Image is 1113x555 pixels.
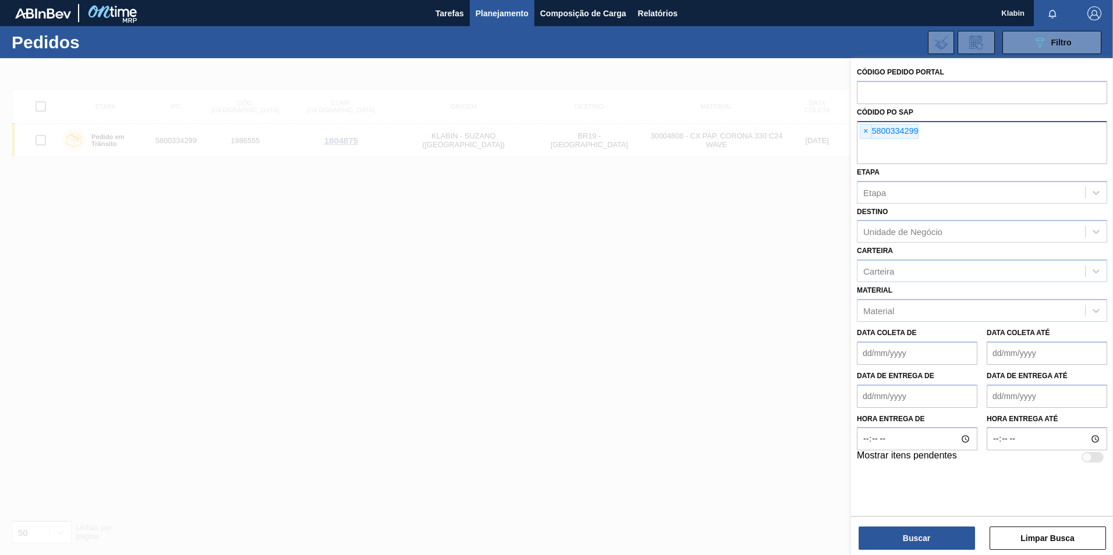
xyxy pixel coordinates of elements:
[987,372,1068,380] label: Data de Entrega até
[540,6,626,20] span: Composição de Carga
[12,35,186,49] h1: Pedidos
[857,329,916,337] label: Data coleta de
[857,208,888,216] label: Destino
[857,168,880,176] label: Etapa
[1087,6,1101,20] img: Logout
[987,329,1050,337] label: Data coleta até
[1034,5,1071,22] button: Notificações
[860,124,871,138] span: ×
[863,187,886,197] div: Etapa
[863,227,942,237] div: Unidade de Negócio
[857,247,893,255] label: Carteira
[987,385,1107,408] input: dd/mm/yyyy
[863,266,894,276] div: Carteira
[857,450,957,464] label: Mostrar itens pendentes
[987,411,1107,428] label: Hora entrega até
[1051,38,1072,47] span: Filtro
[857,286,892,294] label: Material
[987,341,1107,365] input: dd/mm/yyyy
[857,68,944,76] label: Código Pedido Portal
[857,385,977,408] input: dd/mm/yyyy
[857,411,977,428] label: Hora entrega de
[863,305,894,315] div: Material
[638,6,678,20] span: Relatórios
[860,124,919,139] div: 5800334299
[476,6,529,20] span: Planejamento
[435,6,464,20] span: Tarefas
[857,108,913,116] label: Códido PO SAP
[857,372,934,380] label: Data de Entrega de
[1002,31,1101,54] button: Filtro
[928,31,954,54] div: Importar Negociações dos Pedidos
[958,31,995,54] div: Solicitação de Revisão de Pedidos
[15,8,71,19] img: TNhmsLtSVTkK8tSr43FrP2fwEKptu5GPRR3wAAAABJRU5ErkJggg==
[857,341,977,365] input: dd/mm/yyyy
